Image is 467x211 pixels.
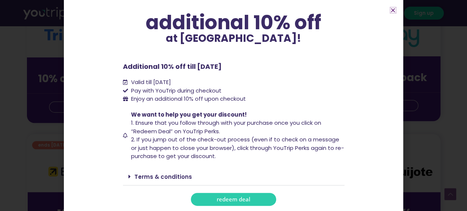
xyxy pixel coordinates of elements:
[390,7,396,13] a: Close
[131,135,344,160] span: 2. If you jump out of the check-out process (even if to check on a message or just happen to clos...
[129,78,171,87] span: Valid till [DATE]
[123,168,344,185] div: Terms & conditions
[129,87,222,95] span: Pay with YouTrip during checkout
[217,197,250,202] span: redeem deal
[134,173,192,181] a: Terms & conditions
[123,33,344,44] p: at [GEOGRAPHIC_DATA]!
[131,95,246,103] span: Enjoy an additional 10% off upon checkout
[123,12,344,33] div: additional 10% off
[131,111,247,118] span: We want to help you get your discount!
[123,61,344,71] p: Additional 10% off till [DATE]
[131,119,321,135] span: 1. Ensure that you follow through with your purchase once you click on “Redeem Deal” on YouTrip P...
[191,193,276,206] a: redeem deal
